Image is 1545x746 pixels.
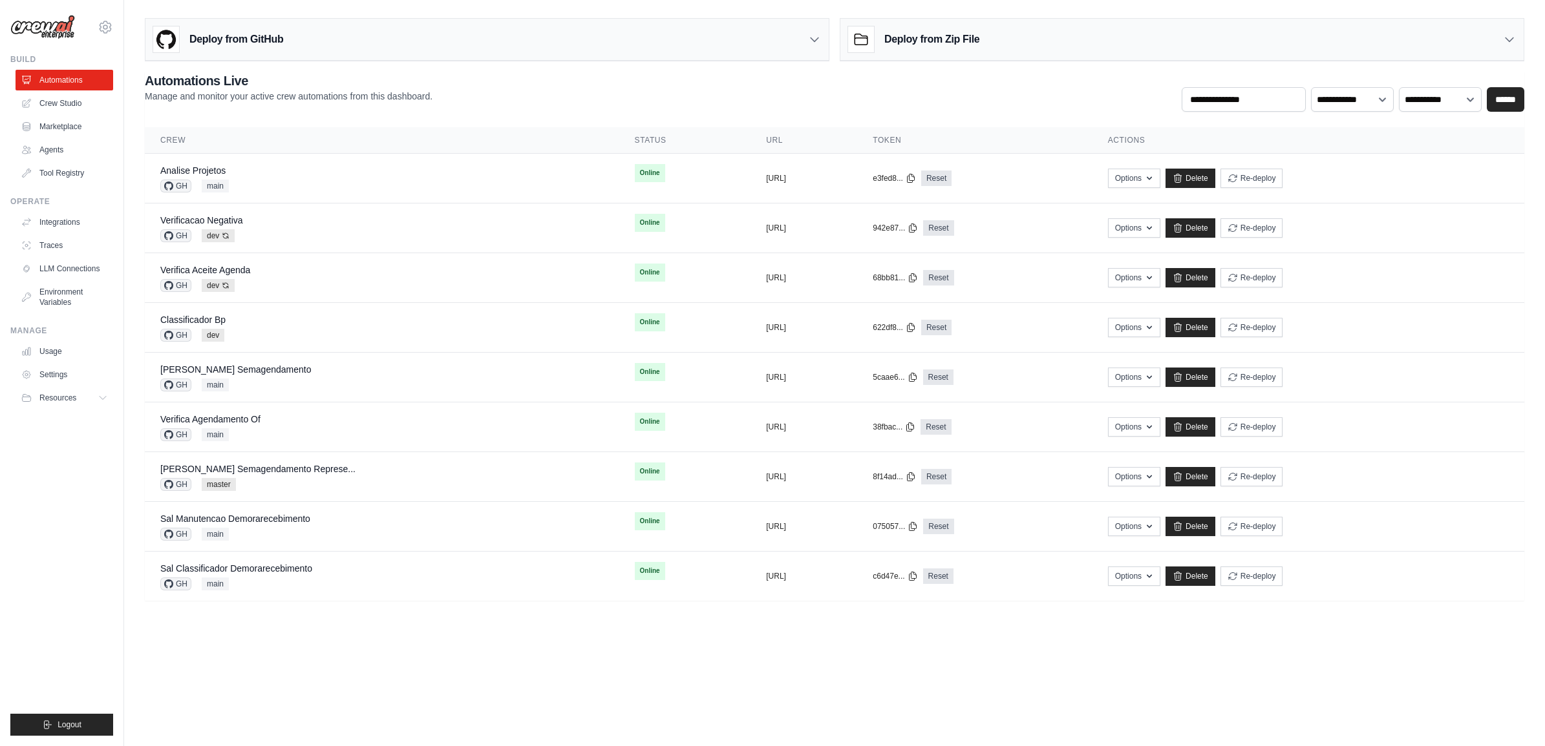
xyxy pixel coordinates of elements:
span: Online [635,413,665,431]
a: Agents [16,140,113,160]
button: Re-deploy [1220,318,1283,337]
button: Options [1108,566,1160,586]
span: GH [160,229,191,242]
a: Reset [923,568,954,584]
div: Build [10,54,113,65]
span: main [202,528,229,541]
button: 8f14ad... [873,471,916,482]
span: main [202,378,229,391]
span: GH [160,428,191,441]
a: Sal Manutencao Demorarecebimento [160,513,310,524]
a: Reset [923,369,954,385]
button: Re-deploy [1220,417,1283,437]
button: Options [1108,417,1160,437]
span: Resources [39,393,76,403]
a: Automations [16,70,113,90]
button: 68bb81... [873,273,918,283]
span: Online [635,313,665,331]
th: Actions [1092,127,1524,154]
button: Options [1108,169,1160,188]
span: GH [160,378,191,391]
button: Logout [10,714,113,736]
th: URL [751,127,857,154]
span: master [202,478,236,491]
span: Online [635,562,665,580]
span: dev [202,279,235,292]
button: Re-deploy [1220,566,1283,586]
span: Online [635,462,665,481]
a: Environment Variables [16,282,113,313]
span: Online [635,214,665,232]
a: Delete [1166,318,1215,337]
a: Traces [16,235,113,256]
th: Token [857,127,1092,154]
div: Manage [10,326,113,336]
a: LLM Connections [16,258,113,279]
a: Sal Classificador Demorarecebimento [160,563,312,574]
button: Options [1108,467,1160,486]
a: [PERSON_NAME] Semagendamento Represe... [160,464,356,474]
a: Marketplace [16,116,113,137]
a: Verificacao Negativa [160,215,243,225]
p: Manage and monitor your active crew automations from this dashboard. [145,90,432,103]
span: GH [160,577,191,590]
div: Operate [10,196,113,207]
button: e3fed8... [873,173,916,183]
a: Classificador Bp [160,315,226,325]
a: Delete [1166,368,1215,387]
span: dev [202,229,235,242]
a: Delete [1166,417,1215,437]
a: [PERSON_NAME] Semagendamento [160,364,311,375]
span: main [202,180,229,192]
a: Integrations [16,212,113,233]
button: Re-deploy [1220,368,1283,387]
button: Options [1108,318,1160,337]
button: Re-deploy [1220,268,1283,287]
a: Delete [1166,169,1215,188]
a: Delete [1166,218,1215,238]
span: Logout [58,720,81,730]
span: Online [635,264,665,282]
span: GH [160,329,191,342]
button: Options [1108,218,1160,238]
a: Reset [921,171,952,186]
button: 622df8... [873,322,916,333]
span: GH [160,180,191,192]
img: Logo [10,15,75,39]
a: Reset [923,519,954,534]
button: Options [1108,268,1160,287]
span: Online [635,164,665,182]
button: 38fbac... [873,422,915,432]
a: Delete [1166,467,1215,486]
button: c6d47e... [873,571,917,581]
a: Delete [1166,566,1215,586]
button: 5caae6... [873,372,917,382]
button: Resources [16,388,113,408]
span: GH [160,478,191,491]
a: Reset [923,220,954,236]
button: Re-deploy [1220,467,1283,486]
button: Re-deploy [1220,517,1283,536]
span: Online [635,512,665,530]
span: GH [160,528,191,541]
button: 075057... [873,521,918,532]
a: Verifica Agendamento Of [160,414,261,424]
a: Delete [1166,268,1215,287]
span: main [202,428,229,441]
a: Delete [1166,517,1215,536]
a: Settings [16,364,113,385]
a: Crew Studio [16,93,113,114]
th: Crew [145,127,619,154]
button: Options [1108,368,1160,387]
a: Reset [921,320,952,335]
span: Online [635,363,665,381]
span: main [202,577,229,590]
a: Reset [923,270,954,285]
span: dev [202,329,224,342]
button: Re-deploy [1220,169,1283,188]
h2: Automations Live [145,72,432,90]
a: Analise Projetos [160,165,226,176]
button: Re-deploy [1220,218,1283,238]
h3: Deploy from GitHub [189,32,283,47]
button: 942e87... [873,223,918,233]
